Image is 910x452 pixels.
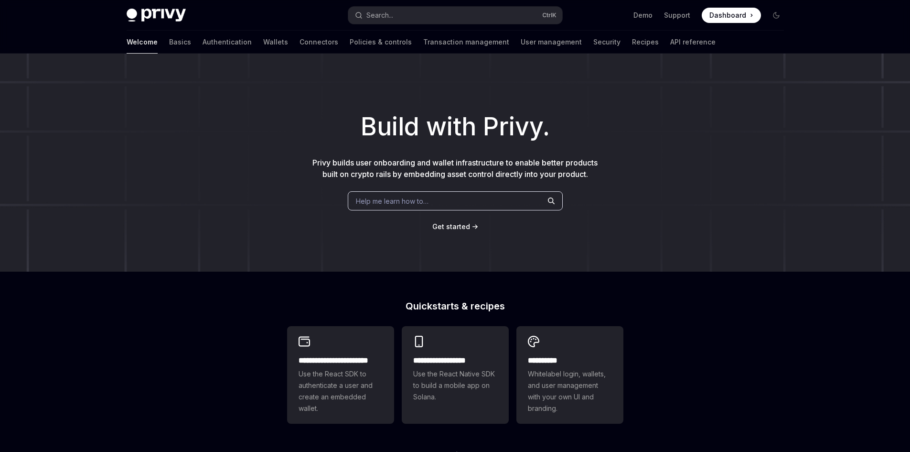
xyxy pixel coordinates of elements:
a: **** *****Whitelabel login, wallets, and user management with your own UI and branding. [516,326,623,424]
a: **** **** **** ***Use the React Native SDK to build a mobile app on Solana. [402,326,509,424]
a: Support [664,11,690,20]
a: Connectors [300,31,338,54]
a: Wallets [263,31,288,54]
a: Policies & controls [350,31,412,54]
a: Basics [169,31,191,54]
a: Security [593,31,621,54]
span: Use the React SDK to authenticate a user and create an embedded wallet. [299,368,383,414]
span: Use the React Native SDK to build a mobile app on Solana. [413,368,497,403]
a: Welcome [127,31,158,54]
span: Get started [432,222,470,231]
span: Whitelabel login, wallets, and user management with your own UI and branding. [528,368,612,414]
h2: Quickstarts & recipes [287,301,623,311]
span: Ctrl K [542,11,557,19]
img: dark logo [127,9,186,22]
a: Recipes [632,31,659,54]
span: Help me learn how to… [356,196,428,206]
div: Search... [366,10,393,21]
button: Search...CtrlK [348,7,562,24]
a: Demo [633,11,653,20]
a: API reference [670,31,716,54]
a: Transaction management [423,31,509,54]
span: Privy builds user onboarding and wallet infrastructure to enable better products built on crypto ... [312,158,598,179]
a: Get started [432,222,470,232]
button: Toggle dark mode [769,8,784,23]
a: Authentication [203,31,252,54]
a: User management [521,31,582,54]
a: Dashboard [702,8,761,23]
h1: Build with Privy. [15,108,895,145]
span: Dashboard [709,11,746,20]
